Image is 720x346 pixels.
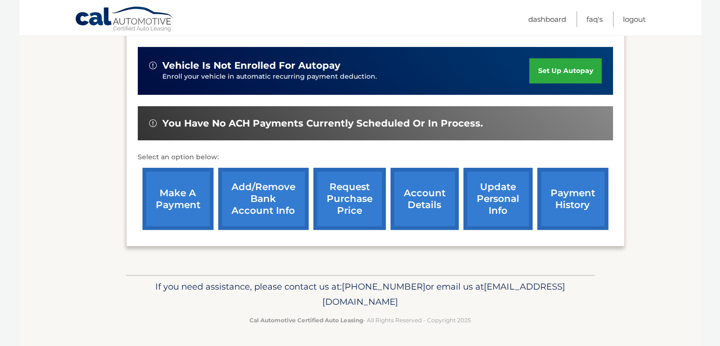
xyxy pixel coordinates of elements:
p: - All Rights Reserved - Copyright 2025 [132,315,588,325]
img: alert-white.svg [149,119,157,127]
a: Add/Remove bank account info [218,168,309,230]
a: set up autopay [529,58,601,83]
a: Cal Automotive [75,6,174,34]
a: update personal info [463,168,533,230]
p: Enroll your vehicle in automatic recurring payment deduction. [162,72,530,82]
img: alert-white.svg [149,62,157,69]
p: If you need assistance, please contact us at: or email us at [132,279,588,310]
a: Dashboard [528,11,566,27]
span: [PHONE_NUMBER] [342,281,426,292]
span: [EMAIL_ADDRESS][DOMAIN_NAME] [322,281,565,307]
a: request purchase price [313,168,386,230]
a: account details [391,168,459,230]
a: Logout [623,11,646,27]
span: vehicle is not enrolled for autopay [162,60,340,72]
strong: Cal Automotive Certified Auto Leasing [249,317,363,324]
a: payment history [537,168,608,230]
a: make a payment [142,168,213,230]
a: FAQ's [587,11,603,27]
p: Select an option below: [138,152,613,163]
span: You have no ACH payments currently scheduled or in process. [162,118,483,129]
